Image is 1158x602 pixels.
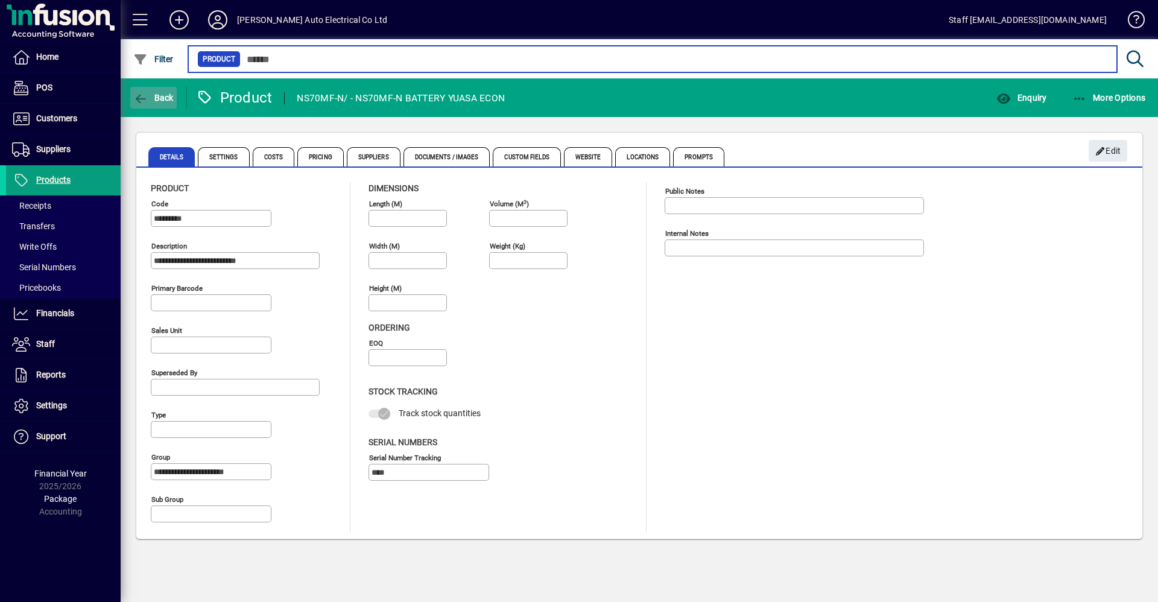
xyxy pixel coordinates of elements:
[369,242,400,250] mat-label: Width (m)
[12,201,51,211] span: Receipts
[203,53,235,65] span: Product
[369,284,402,293] mat-label: Height (m)
[6,299,121,329] a: Financials
[36,370,66,379] span: Reports
[6,73,121,103] a: POS
[493,147,560,166] span: Custom Fields
[12,242,57,252] span: Write Offs
[403,147,490,166] span: Documents / Images
[6,216,121,236] a: Transfers
[12,262,76,272] span: Serial Numbers
[6,195,121,216] a: Receipts
[44,494,77,504] span: Package
[1089,140,1127,162] button: Edit
[151,495,183,504] mat-label: Sub group
[1072,93,1146,103] span: More Options
[1069,87,1149,109] button: More Options
[12,221,55,231] span: Transfers
[151,242,187,250] mat-label: Description
[237,10,387,30] div: [PERSON_NAME] Auto Electrical Co Ltd
[564,147,613,166] span: Website
[490,242,525,250] mat-label: Weight (Kg)
[130,87,177,109] button: Back
[148,147,195,166] span: Details
[198,9,237,31] button: Profile
[665,187,704,195] mat-label: Public Notes
[369,339,383,347] mat-label: EOQ
[6,236,121,257] a: Write Offs
[369,453,441,461] mat-label: Serial Number tracking
[36,401,67,410] span: Settings
[151,284,203,293] mat-label: Primary barcode
[369,200,402,208] mat-label: Length (m)
[524,198,527,204] sup: 3
[490,200,529,208] mat-label: Volume (m )
[6,329,121,360] a: Staff
[297,89,505,108] div: NS70MF-N/ - NS70MF-N BATTERY YUASA ECON
[36,308,74,318] span: Financials
[1119,2,1143,42] a: Knowledge Base
[347,147,400,166] span: Suppliers
[399,408,481,418] span: Track stock quantities
[6,422,121,452] a: Support
[36,83,52,92] span: POS
[36,431,66,441] span: Support
[12,283,61,293] span: Pricebooks
[369,437,437,447] span: Serial Numbers
[615,147,670,166] span: Locations
[6,42,121,72] a: Home
[36,339,55,349] span: Staff
[151,326,182,335] mat-label: Sales unit
[130,48,177,70] button: Filter
[133,54,174,64] span: Filter
[151,453,170,461] mat-label: Group
[6,135,121,165] a: Suppliers
[673,147,724,166] span: Prompts
[6,277,121,298] a: Pricebooks
[198,147,250,166] span: Settings
[993,87,1049,109] button: Enquiry
[151,183,189,193] span: Product
[151,369,197,377] mat-label: Superseded by
[6,104,121,134] a: Customers
[996,93,1046,103] span: Enquiry
[6,391,121,421] a: Settings
[253,147,295,166] span: Costs
[36,52,59,62] span: Home
[369,323,410,332] span: Ordering
[369,387,438,396] span: Stock Tracking
[36,113,77,123] span: Customers
[369,183,419,193] span: Dimensions
[1095,141,1121,161] span: Edit
[133,93,174,103] span: Back
[36,175,71,185] span: Products
[949,10,1107,30] div: Staff [EMAIL_ADDRESS][DOMAIN_NAME]
[151,200,168,208] mat-label: Code
[6,257,121,277] a: Serial Numbers
[151,411,166,419] mat-label: Type
[6,360,121,390] a: Reports
[36,144,71,154] span: Suppliers
[160,9,198,31] button: Add
[665,229,709,238] mat-label: Internal Notes
[121,87,187,109] app-page-header-button: Back
[297,147,344,166] span: Pricing
[34,469,87,478] span: Financial Year
[196,88,273,107] div: Product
